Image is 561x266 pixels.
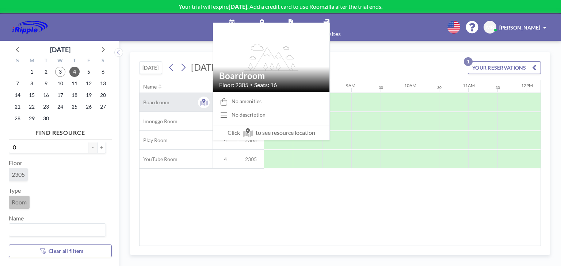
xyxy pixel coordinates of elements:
[55,90,65,100] span: Wednesday, September 17, 2025
[496,85,500,90] div: 30
[55,78,65,89] span: Wednesday, September 10, 2025
[140,156,178,163] span: YouTube Room
[9,159,22,167] label: Floor
[9,187,21,194] label: Type
[191,62,220,73] span: [DATE]
[232,112,266,118] div: No description
[12,102,23,112] span: Sunday, September 21, 2025
[69,78,80,89] span: Thursday, September 11, 2025
[463,83,475,88] div: 11AM
[41,102,51,112] span: Tuesday, September 23, 2025
[486,24,494,31] span: MB
[143,83,157,90] div: Name
[67,56,81,66] div: T
[41,90,51,100] span: Tuesday, September 16, 2025
[213,125,329,140] span: Click to see resource location
[219,81,248,89] span: Floor: 2305
[379,85,383,90] div: 30
[41,113,51,124] span: Tuesday, September 30, 2025
[238,156,264,163] span: 2305
[215,13,249,41] a: Schedule
[55,102,65,112] span: Wednesday, September 24, 2025
[254,81,277,89] span: Seats: 16
[27,113,37,124] span: Monday, September 29, 2025
[49,248,84,254] span: Clear all filters
[84,67,94,77] span: Friday, September 5, 2025
[98,78,108,89] span: Saturday, September 13, 2025
[499,24,540,31] span: [PERSON_NAME]
[25,56,39,66] div: M
[468,61,541,74] button: YOUR RESERVATIONS1
[219,70,324,81] h2: Boardroom
[140,118,178,125] span: Imonggo Room
[521,83,533,88] div: 12PM
[69,67,80,77] span: Thursday, September 4, 2025
[96,56,110,66] div: S
[249,13,275,41] a: Maps
[404,83,416,88] div: 10AM
[41,67,51,77] span: Tuesday, September 2, 2025
[12,171,25,178] span: 2305
[9,126,112,136] h4: FIND RESOURCE
[10,225,102,235] input: Search for option
[53,56,68,66] div: W
[98,67,108,77] span: Saturday, September 6, 2025
[464,57,473,66] p: 1
[229,3,247,10] b: [DATE]
[9,245,112,257] button: Clear all filters
[346,83,355,88] div: 9AM
[84,78,94,89] span: Friday, September 12, 2025
[250,82,252,87] span: •
[232,98,262,105] span: No amenities
[50,44,70,55] div: [DATE]
[275,13,307,41] a: Reports
[27,90,37,100] span: Monday, September 15, 2025
[140,99,169,106] span: Boardroom
[140,137,168,144] span: Play Room
[307,13,347,41] a: Other sites
[9,215,24,222] label: Name
[81,56,96,66] div: F
[39,56,53,66] div: T
[11,56,25,66] div: S
[27,102,37,112] span: Monday, September 22, 2025
[27,78,37,89] span: Monday, September 8, 2025
[84,90,94,100] span: Friday, September 19, 2025
[84,102,94,112] span: Friday, September 26, 2025
[9,224,106,236] div: Search for option
[12,113,23,124] span: Sunday, September 28, 2025
[55,67,65,77] span: Wednesday, September 3, 2025
[27,67,37,77] span: Monday, September 1, 2025
[437,85,442,90] div: 30
[98,90,108,100] span: Saturday, September 20, 2025
[12,199,27,206] span: Room
[41,78,51,89] span: Tuesday, September 9, 2025
[12,78,23,89] span: Sunday, September 7, 2025
[12,20,48,35] img: organization-logo
[98,102,108,112] span: Saturday, September 27, 2025
[69,102,80,112] span: Thursday, September 25, 2025
[139,61,162,74] button: [DATE]
[213,156,238,163] span: 4
[88,141,97,153] button: -
[69,90,80,100] span: Thursday, September 18, 2025
[12,90,23,100] span: Sunday, September 14, 2025
[97,141,106,153] button: +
